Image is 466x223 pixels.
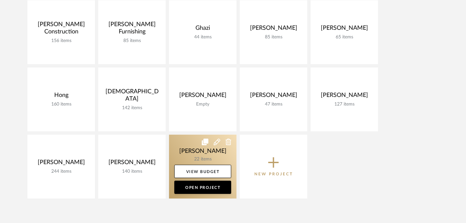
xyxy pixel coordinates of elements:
div: [PERSON_NAME] [316,24,373,34]
div: 85 items [104,38,160,44]
div: [PERSON_NAME] Furnishing [104,21,160,38]
div: 47 items [245,102,302,107]
div: [PERSON_NAME] [33,159,90,169]
div: [PERSON_NAME] [104,159,160,169]
div: 156 items [33,38,90,44]
div: 44 items [174,34,231,40]
p: New Project [254,171,293,177]
div: 85 items [245,34,302,40]
div: 140 items [104,169,160,174]
div: 127 items [316,102,373,107]
div: [PERSON_NAME] Construction [33,21,90,38]
div: [PERSON_NAME] [316,92,373,102]
div: Ghazi [174,24,231,34]
div: 244 items [33,169,90,174]
div: Hong [33,92,90,102]
div: 142 items [104,105,160,111]
div: Empty [174,102,231,107]
div: 65 items [316,34,373,40]
a: Open Project [174,181,231,194]
div: [PERSON_NAME] [245,24,302,34]
div: [PERSON_NAME] [245,92,302,102]
div: [DEMOGRAPHIC_DATA] [104,88,160,105]
div: [PERSON_NAME] [174,92,231,102]
a: View Budget [174,165,231,178]
div: 160 items [33,102,90,107]
button: New Project [240,135,307,199]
